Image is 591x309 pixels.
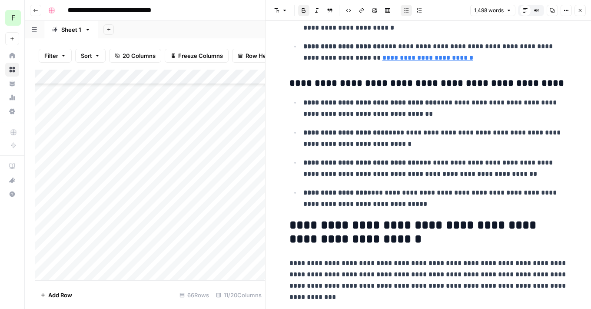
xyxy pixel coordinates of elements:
div: 11/20 Columns [212,288,265,302]
a: Home [5,49,19,63]
a: Usage [5,91,19,104]
div: 66 Rows [176,288,212,302]
button: Filter [39,49,72,63]
span: Freeze Columns [178,51,223,60]
span: Filter [44,51,58,60]
button: What's new? [5,173,19,187]
button: Add Row [35,288,77,302]
span: Row Height [246,51,277,60]
button: Freeze Columns [165,49,229,63]
button: 20 Columns [109,49,161,63]
span: 1,498 words [474,7,504,14]
a: Browse [5,63,19,77]
a: AirOps Academy [5,159,19,173]
span: F [11,13,15,23]
a: Your Data [5,77,19,91]
button: Workspace: Float Financial [5,7,19,29]
button: Sort [75,49,106,63]
button: Help + Support [5,187,19,201]
button: Row Height [232,49,282,63]
button: 1,498 words [470,5,515,16]
span: Add Row [48,291,72,299]
div: Sheet 1 [61,25,81,34]
span: 20 Columns [123,51,156,60]
span: Sort [81,51,92,60]
div: What's new? [6,174,19,187]
a: Sheet 1 [44,21,98,38]
a: Settings [5,104,19,118]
